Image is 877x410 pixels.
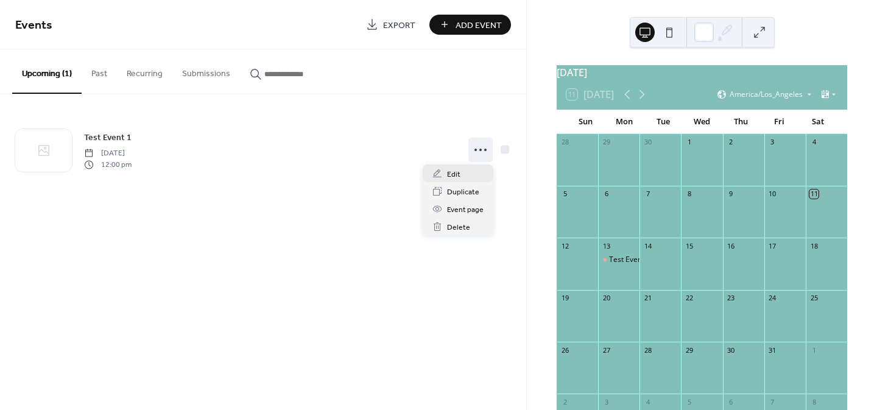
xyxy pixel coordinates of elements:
div: 7 [768,397,777,406]
span: Test Event 1 [84,132,132,144]
button: Submissions [172,49,240,93]
a: Test Event 1 [84,130,132,144]
div: Wed [683,110,722,134]
button: Past [82,49,117,93]
div: 30 [643,138,652,147]
div: 25 [809,294,819,303]
span: Events [15,13,52,37]
div: 21 [643,294,652,303]
div: 11 [809,189,819,199]
div: 3 [602,397,611,406]
div: 26 [560,345,569,355]
div: 12 [560,241,569,250]
div: 28 [560,138,569,147]
div: 5 [685,397,694,406]
div: 7 [643,189,652,199]
span: Duplicate [447,186,479,199]
a: Export [357,15,424,35]
span: Delete [447,221,470,234]
button: Upcoming (1) [12,49,82,94]
div: 19 [560,294,569,303]
span: Event page [447,203,484,216]
div: 30 [727,345,736,355]
div: 31 [768,345,777,355]
div: 29 [685,345,694,355]
span: 12:00 pm [84,159,132,170]
div: 27 [602,345,611,355]
div: 8 [809,397,819,406]
div: Thu [721,110,760,134]
div: 6 [602,189,611,199]
div: 18 [809,241,819,250]
div: Test Event 1 [598,255,639,265]
div: 29 [602,138,611,147]
div: Test Event 1 [609,255,650,265]
div: Fri [760,110,799,134]
span: Export [383,19,415,32]
div: 8 [685,189,694,199]
div: Sun [566,110,605,134]
div: 1 [809,345,819,355]
span: Edit [447,168,460,181]
div: 4 [643,397,652,406]
span: America/Los_Angeles [730,91,803,98]
div: 15 [685,241,694,250]
div: 2 [560,397,569,406]
span: Add Event [456,19,502,32]
div: 9 [727,189,736,199]
div: 5 [560,189,569,199]
div: Mon [605,110,644,134]
div: Tue [644,110,683,134]
button: Add Event [429,15,511,35]
div: 10 [768,189,777,199]
div: 28 [643,345,652,355]
div: 22 [685,294,694,303]
div: Sat [798,110,837,134]
div: 6 [727,397,736,406]
div: 16 [727,241,736,250]
div: 24 [768,294,777,303]
div: 2 [727,138,736,147]
div: 3 [768,138,777,147]
div: [DATE] [557,65,847,80]
span: [DATE] [84,148,132,159]
div: 4 [809,138,819,147]
div: 14 [643,241,652,250]
div: 20 [602,294,611,303]
div: 13 [602,241,611,250]
button: Recurring [117,49,172,93]
div: 1 [685,138,694,147]
div: 17 [768,241,777,250]
div: 23 [727,294,736,303]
